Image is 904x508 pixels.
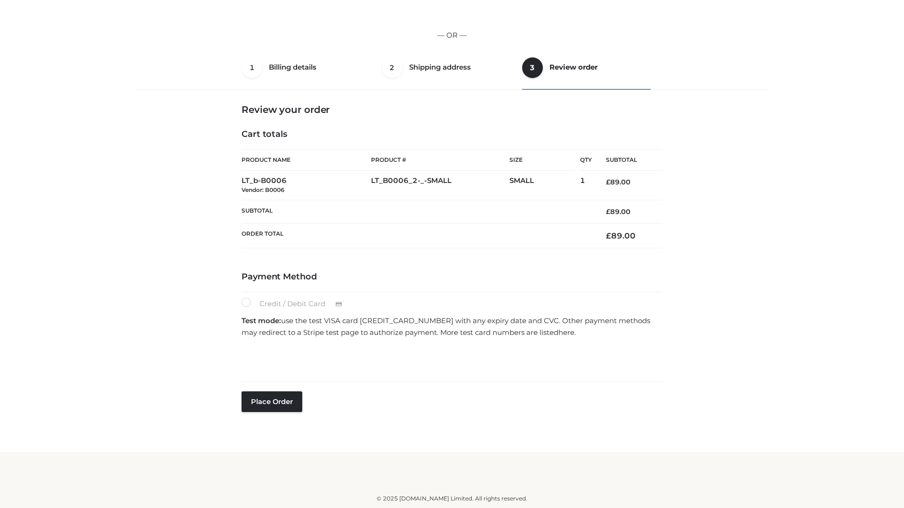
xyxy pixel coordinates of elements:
h4: Cart totals [242,129,662,140]
button: Place order [242,391,302,412]
span: £ [606,178,610,186]
th: Product # [371,149,509,171]
h3: Review your order [242,104,662,115]
h4: Payment Method [242,272,662,282]
th: Product Name [242,149,371,171]
p: use the test VISA card [CREDIT_CARD_NUMBER] with any expiry date and CVC. Other payment methods m... [242,315,662,339]
td: 1 [580,171,592,200]
th: Order Total [242,223,592,248]
span: £ [606,231,611,240]
label: Credit / Debit Card [242,298,352,310]
small: Vendor: B0006 [242,186,284,193]
span: £ [606,207,610,216]
th: Subtotal [592,150,662,171]
img: Credit / Debit Card [330,299,347,310]
iframe: Secure payment input frame [240,341,661,376]
th: Subtotal [242,200,592,223]
th: Qty [580,149,592,171]
td: SMALL [509,171,580,200]
td: LT_B0006_2-_-SMALL [371,171,509,200]
td: LT_b-B0006 [242,171,371,200]
a: here [558,328,574,337]
bdi: 89.00 [606,178,630,186]
div: © 2025 [DOMAIN_NAME] Limited. All rights reserved. [140,494,764,503]
th: Size [509,150,575,171]
bdi: 89.00 [606,207,630,216]
bdi: 89.00 [606,231,636,240]
p: — OR — [140,29,764,41]
strong: Test mode: [242,316,281,325]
